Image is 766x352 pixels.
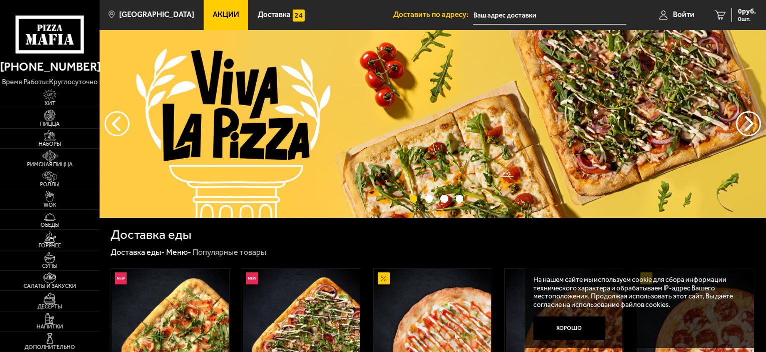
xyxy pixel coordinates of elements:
[533,275,741,308] p: На нашем сайте мы используем cookie для сбора информации технического характера и обрабатываем IP...
[473,6,626,25] input: Ваш адрес доставки
[673,11,694,19] span: Войти
[166,247,191,257] a: Меню-
[440,195,448,202] button: точки переключения
[213,11,239,19] span: Акции
[293,10,305,22] img: 15daf4d41897b9f0e9f617042186c801.svg
[246,272,258,284] img: Новинка
[111,247,165,257] a: Доставка еды-
[738,8,756,15] span: 0 руб.
[738,16,756,22] span: 0 шт.
[425,195,433,202] button: точки переключения
[410,195,417,202] button: точки переключения
[393,11,473,19] span: Доставить по адресу:
[378,272,390,284] img: Акционный
[258,11,291,19] span: Доставка
[119,11,194,19] span: [GEOGRAPHIC_DATA]
[533,316,605,340] button: Хорошо
[193,247,266,258] div: Популярные товары
[456,195,463,202] button: точки переключения
[115,272,127,284] img: Новинка
[105,111,130,136] button: следующий
[736,111,761,136] button: предыдущий
[111,228,191,241] h1: Доставка еды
